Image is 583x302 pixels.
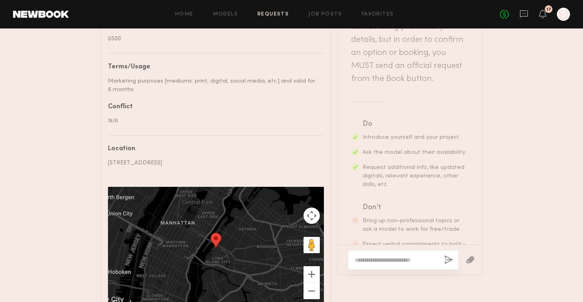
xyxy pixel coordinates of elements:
[546,7,551,12] div: 17
[363,150,466,155] span: Ask the model about their availability.
[304,208,320,224] button: Map camera controls
[213,12,238,17] a: Models
[363,135,460,140] span: Introduce yourself and your project.
[108,159,318,167] div: [STREET_ADDRESS]
[308,12,342,17] a: Job Posts
[304,266,320,282] button: Zoom in
[108,146,318,152] div: Location
[257,12,289,17] a: Requests
[363,242,466,264] span: Expect verbal commitments to hold - only official requests can be enforced.
[362,12,394,17] a: Favorites
[108,64,318,70] div: Terms/Usage
[108,35,318,43] div: $500
[363,165,464,187] span: Request additional info, like updated digitals, relevant experience, other skills, etc.
[175,12,194,17] a: Home
[108,117,318,125] div: N/A
[304,283,320,299] button: Zoom out
[557,8,570,21] a: S
[363,118,467,130] div: Do
[108,104,318,110] div: Conflict
[363,218,461,232] span: Bring up non-professional topics or ask a model to work for free/trade.
[363,202,467,213] div: Don’t
[108,77,318,94] div: Marketing purposes [mediums: print, digital, social media, etc.] and valid for 6 months
[304,237,320,253] button: Drag Pegman onto the map to open Street View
